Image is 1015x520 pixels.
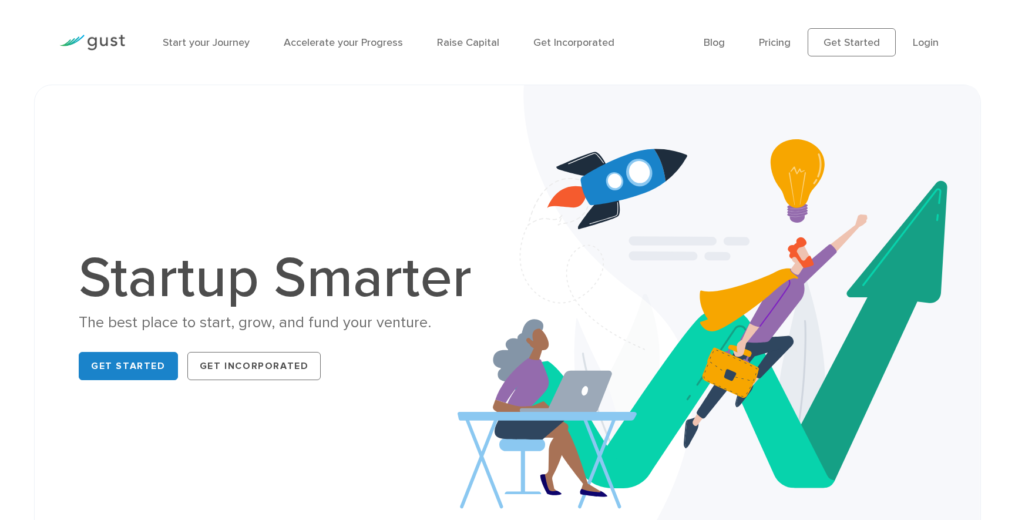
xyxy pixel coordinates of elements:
a: Get Incorporated [533,36,614,49]
a: Login [913,36,939,49]
a: Start your Journey [163,36,250,49]
a: Pricing [759,36,791,49]
img: Gust Logo [59,35,125,51]
a: Blog [704,36,725,49]
a: Get Started [79,352,178,380]
a: Accelerate your Progress [284,36,403,49]
div: The best place to start, grow, and fund your venture. [79,313,484,333]
a: Get Incorporated [187,352,321,380]
a: Raise Capital [437,36,499,49]
h1: Startup Smarter [79,250,484,307]
a: Get Started [808,28,896,56]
